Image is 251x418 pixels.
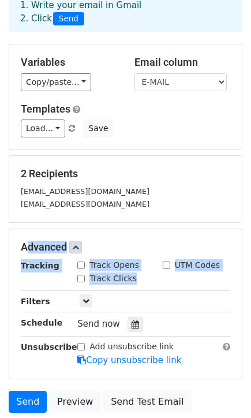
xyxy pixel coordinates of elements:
a: Preview [50,391,100,413]
span: Send [53,12,84,26]
small: [EMAIL_ADDRESS][DOMAIN_NAME] [21,187,149,196]
label: UTM Codes [175,259,220,271]
strong: Unsubscribe [21,342,77,352]
label: Track Opens [89,259,139,271]
a: Templates [21,103,70,115]
label: Track Clicks [89,273,137,285]
a: Send Test Email [103,391,191,413]
h5: Email column [134,56,231,69]
strong: Schedule [21,318,62,327]
a: Send [9,391,47,413]
strong: Tracking [21,261,59,270]
iframe: Chat Widget [193,363,251,418]
a: Copy/paste... [21,73,91,91]
h5: Variables [21,56,117,69]
div: Widget de chat [193,363,251,418]
button: Save [83,120,113,137]
h5: 2 Recipients [21,167,230,180]
a: Load... [21,120,65,137]
h5: Advanced [21,241,230,253]
small: [EMAIL_ADDRESS][DOMAIN_NAME] [21,200,149,208]
a: Copy unsubscribe link [77,355,181,365]
label: Add unsubscribe link [89,341,174,353]
strong: Filters [21,297,50,306]
span: Send now [77,319,120,329]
